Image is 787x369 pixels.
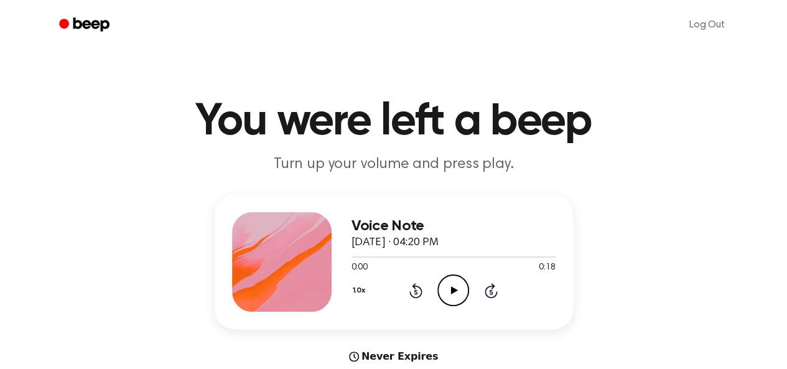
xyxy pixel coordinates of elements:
[352,261,368,274] span: 0:00
[352,218,556,235] h3: Voice Note
[677,10,737,40] a: Log Out
[539,261,555,274] span: 0:18
[215,349,573,364] div: Never Expires
[352,280,370,301] button: 1.0x
[352,237,439,248] span: [DATE] · 04:20 PM
[75,100,712,144] h1: You were left a beep
[50,13,121,37] a: Beep
[155,154,633,175] p: Turn up your volume and press play.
